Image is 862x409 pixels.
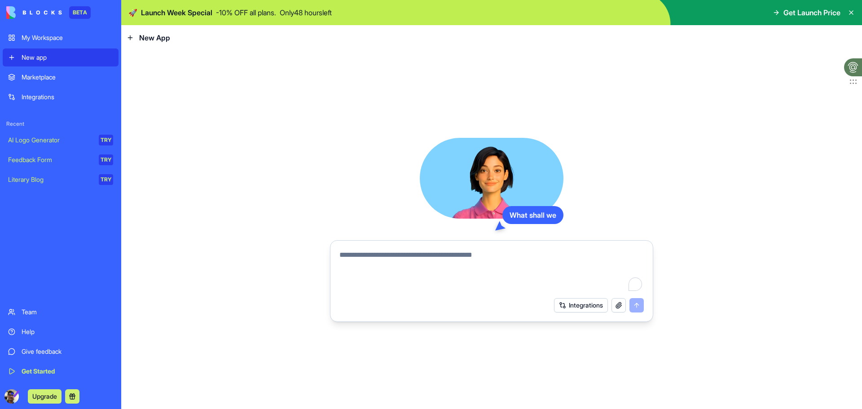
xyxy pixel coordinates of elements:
[28,391,62,400] a: Upgrade
[139,32,170,43] span: New App
[22,347,113,356] div: Give feedback
[22,33,113,42] div: My Workspace
[3,131,119,149] a: AI Logo GeneratorTRY
[128,7,137,18] span: 🚀
[3,29,119,47] a: My Workspace
[4,389,19,404] img: ACg8ocKY1DAgEe0KyGI1MzXqbvyLZRCSULHupG7H8viJqVIgUiqVYalV=s96-c
[3,48,119,66] a: New app
[554,298,608,312] button: Integrations
[8,136,92,145] div: AI Logo Generator
[216,7,276,18] p: - 10 % OFF all plans.
[3,303,119,321] a: Team
[6,6,62,19] img: logo
[99,154,113,165] div: TRY
[3,343,119,361] a: Give feedback
[339,250,644,293] textarea: To enrich screen reader interactions, please activate Accessibility in Grammarly extension settings
[22,92,113,101] div: Integrations
[3,68,119,86] a: Marketplace
[99,135,113,145] div: TRY
[3,151,119,169] a: Feedback FormTRY
[22,327,113,336] div: Help
[6,6,91,19] a: BETA
[3,171,119,189] a: Literary BlogTRY
[99,174,113,185] div: TRY
[8,175,92,184] div: Literary Blog
[22,367,113,376] div: Get Started
[783,7,840,18] span: Get Launch Price
[3,88,119,106] a: Integrations
[3,323,119,341] a: Help
[69,6,91,19] div: BETA
[8,155,92,164] div: Feedback Form
[141,7,212,18] span: Launch Week Special
[22,308,113,317] div: Team
[3,362,119,380] a: Get Started
[502,206,563,224] div: What shall we
[28,389,62,404] button: Upgrade
[22,73,113,82] div: Marketplace
[3,120,119,128] span: Recent
[22,53,113,62] div: New app
[280,7,332,18] p: Only 48 hours left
